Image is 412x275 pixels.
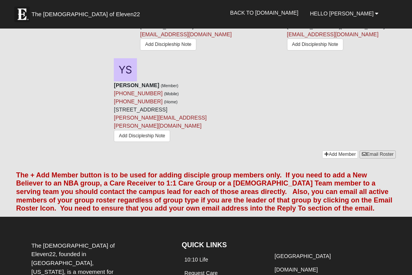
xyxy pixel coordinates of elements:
[275,253,331,259] a: [GEOGRAPHIC_DATA]
[10,3,165,22] a: The [DEMOGRAPHIC_DATA] of Eleven22
[114,115,206,129] a: [PERSON_NAME][EMAIL_ADDRESS][PERSON_NAME][DOMAIN_NAME]
[114,82,159,88] strong: [PERSON_NAME]
[225,3,304,22] a: Back to [DOMAIN_NAME]
[140,31,231,37] a: [EMAIL_ADDRESS][DOMAIN_NAME]
[14,7,30,22] img: Eleven22 logo
[114,130,170,142] a: Add Discipleship Note
[161,83,179,88] small: (Member)
[182,241,260,250] h4: QUICK LINKS
[140,39,196,51] a: Add Discipleship Note
[304,4,384,23] a: Hello [PERSON_NAME]
[32,10,140,18] span: The [DEMOGRAPHIC_DATA] of Eleven22
[114,98,162,105] a: [PHONE_NUMBER]
[184,256,208,263] a: 10:10 Life
[287,31,378,37] a: [EMAIL_ADDRESS][DOMAIN_NAME]
[114,81,249,145] div: [STREET_ADDRESS]
[287,39,343,51] a: Add Discipleship Note
[164,100,177,104] small: (Home)
[360,150,396,159] a: Email Roster
[114,90,162,96] a: [PHONE_NUMBER]
[16,171,392,212] font: The + Add Member button is to be used for adding disciple group members only. If you need to add ...
[164,91,179,96] small: (Mobile)
[322,150,358,159] a: Add Member
[310,10,373,17] span: Hello [PERSON_NAME]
